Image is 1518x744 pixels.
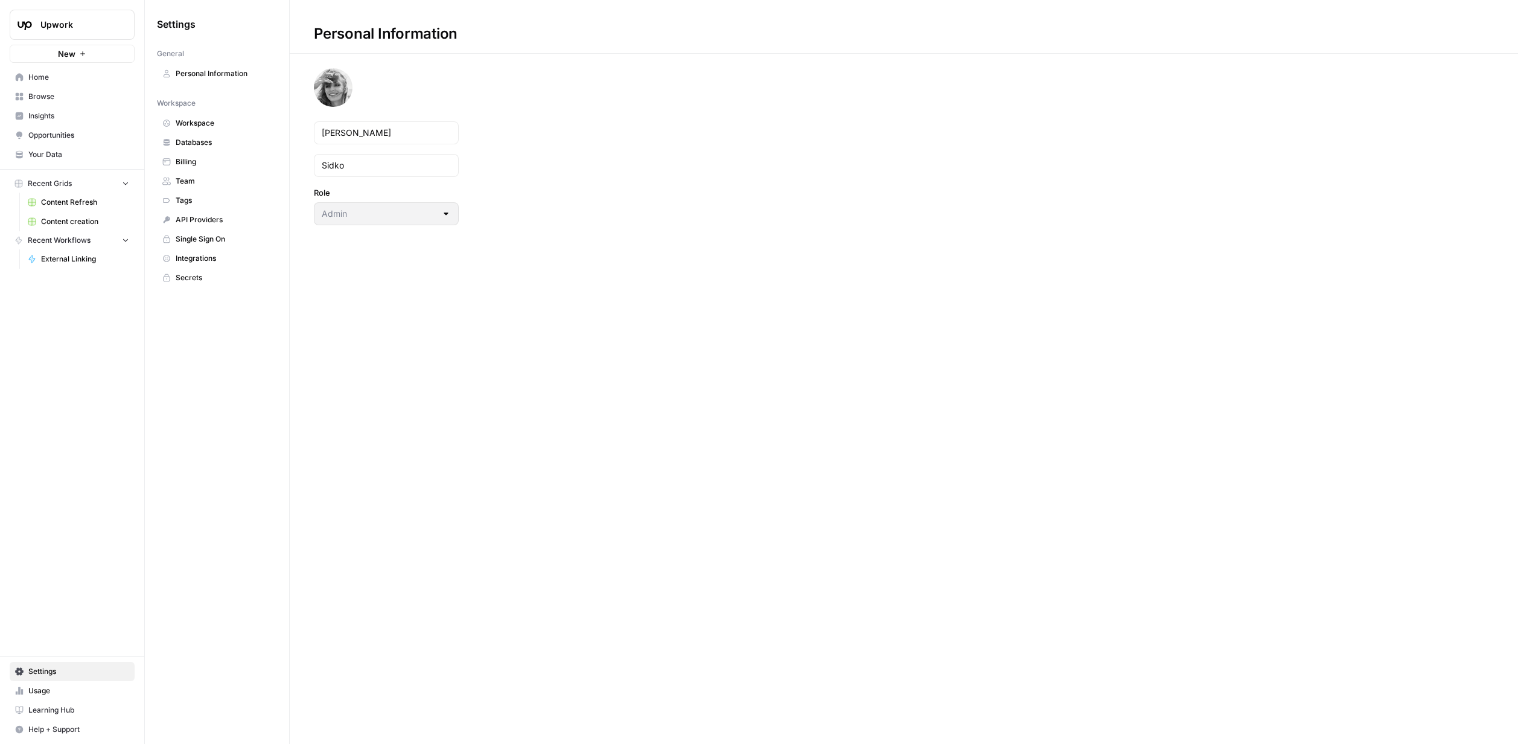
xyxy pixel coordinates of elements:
[10,87,135,106] a: Browse
[176,118,272,129] span: Workspace
[176,234,272,245] span: Single Sign On
[157,133,277,152] a: Databases
[10,68,135,87] a: Home
[157,268,277,287] a: Secrets
[157,172,277,191] a: Team
[157,152,277,172] a: Billing
[58,48,75,60] span: New
[10,701,135,720] a: Learning Hub
[14,14,36,36] img: Upwork Logo
[157,64,277,83] a: Personal Information
[10,662,135,681] a: Settings
[157,114,277,133] a: Workspace
[10,126,135,145] a: Opportunities
[157,229,277,249] a: Single Sign On
[157,48,184,59] span: General
[28,72,129,83] span: Home
[22,193,135,212] a: Content Refresh
[314,187,459,199] label: Role
[28,130,129,141] span: Opportunities
[10,145,135,164] a: Your Data
[157,17,196,31] span: Settings
[28,705,129,716] span: Learning Hub
[176,176,272,187] span: Team
[28,91,129,102] span: Browse
[176,68,272,79] span: Personal Information
[22,249,135,269] a: External Linking
[28,178,72,189] span: Recent Grids
[28,149,129,160] span: Your Data
[10,681,135,701] a: Usage
[176,214,272,225] span: API Providers
[157,249,277,268] a: Integrations
[28,111,129,121] span: Insights
[41,254,129,265] span: External Linking
[41,197,129,208] span: Content Refresh
[10,231,135,249] button: Recent Workflows
[41,216,129,227] span: Content creation
[176,253,272,264] span: Integrations
[40,19,113,31] span: Upwork
[176,137,272,148] span: Databases
[157,98,196,109] span: Workspace
[28,685,129,696] span: Usage
[28,724,129,735] span: Help + Support
[10,10,135,40] button: Workspace: Upwork
[157,210,277,229] a: API Providers
[10,45,135,63] button: New
[28,235,91,246] span: Recent Workflows
[176,272,272,283] span: Secrets
[10,106,135,126] a: Insights
[290,24,482,43] div: Personal Information
[22,212,135,231] a: Content creation
[28,666,129,677] span: Settings
[176,195,272,206] span: Tags
[157,191,277,210] a: Tags
[10,175,135,193] button: Recent Grids
[314,68,352,107] img: avatar
[10,720,135,739] button: Help + Support
[176,156,272,167] span: Billing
